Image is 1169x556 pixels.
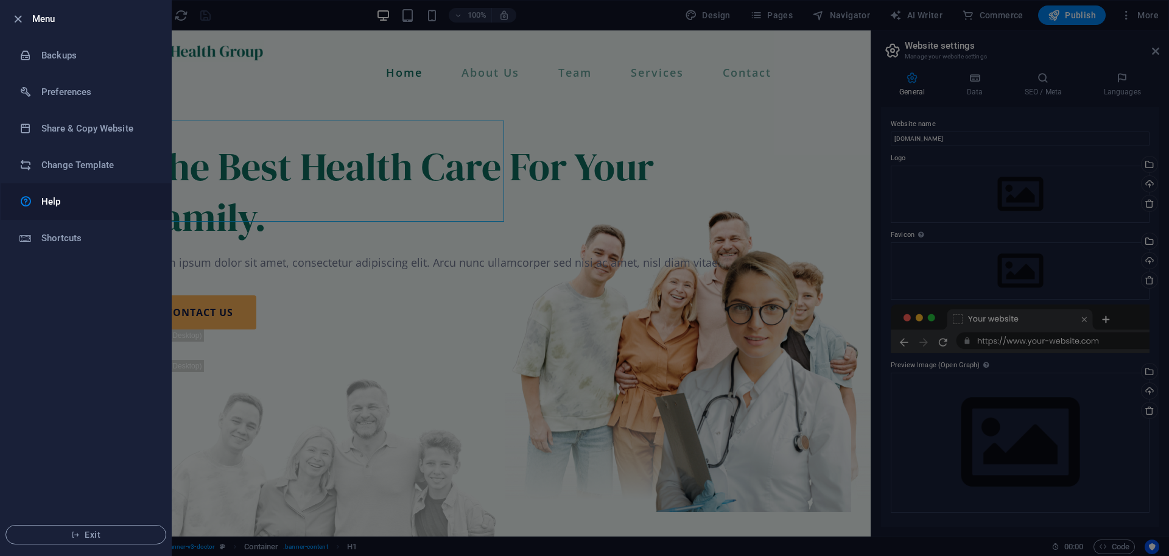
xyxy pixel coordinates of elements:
h6: Backups [41,48,154,63]
a: Help [1,183,171,220]
h6: Preferences [41,85,154,99]
button: Exit [5,525,166,544]
h6: Change Template [41,158,154,172]
h6: Help [41,194,154,209]
span: Exit [16,530,156,540]
h6: Shortcuts [41,231,154,245]
h6: Menu [32,12,161,26]
h6: Share & Copy Website [41,121,154,136]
